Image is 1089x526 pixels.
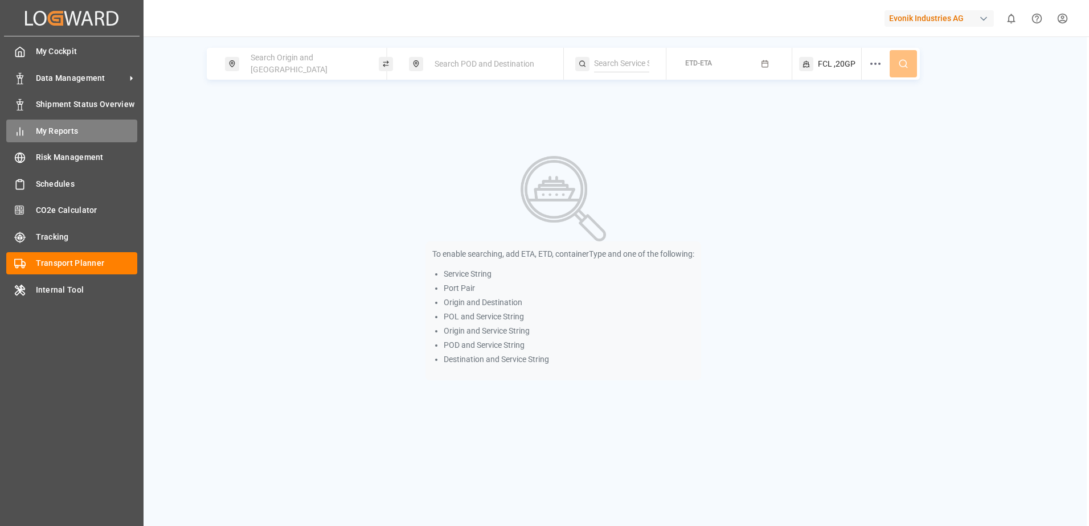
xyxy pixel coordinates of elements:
[6,120,137,142] a: My Reports
[673,53,785,75] button: ETD-ETA
[444,354,694,365] li: Destination and Service String
[818,58,832,70] span: FCL
[36,257,138,269] span: Transport Planner
[36,178,138,190] span: Schedules
[594,55,649,72] input: Search Service String
[444,282,694,294] li: Port Pair
[6,225,137,248] a: Tracking
[6,172,137,195] a: Schedules
[444,268,694,280] li: Service String
[834,58,855,70] span: ,20GP
[6,278,137,301] a: Internal Tool
[432,248,694,260] p: To enable searching, add ETA, ETD, containerType and one of the following:
[521,156,606,241] img: Search
[444,311,694,323] li: POL and Service String
[6,93,137,116] a: Shipment Status Overview
[36,125,138,137] span: My Reports
[36,151,138,163] span: Risk Management
[444,297,694,309] li: Origin and Destination
[36,284,138,296] span: Internal Tool
[6,146,137,169] a: Risk Management
[36,98,138,110] span: Shipment Status Overview
[36,46,138,57] span: My Cockpit
[36,72,126,84] span: Data Management
[6,40,137,63] a: My Cockpit
[444,339,694,351] li: POD and Service String
[435,59,534,68] span: Search POD and Destination
[36,204,138,216] span: CO2e Calculator
[685,59,712,67] span: ETD-ETA
[6,199,137,221] a: CO2e Calculator
[444,325,694,337] li: Origin and Service String
[251,53,327,74] span: Search Origin and [GEOGRAPHIC_DATA]
[6,252,137,274] a: Transport Planner
[36,231,138,243] span: Tracking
